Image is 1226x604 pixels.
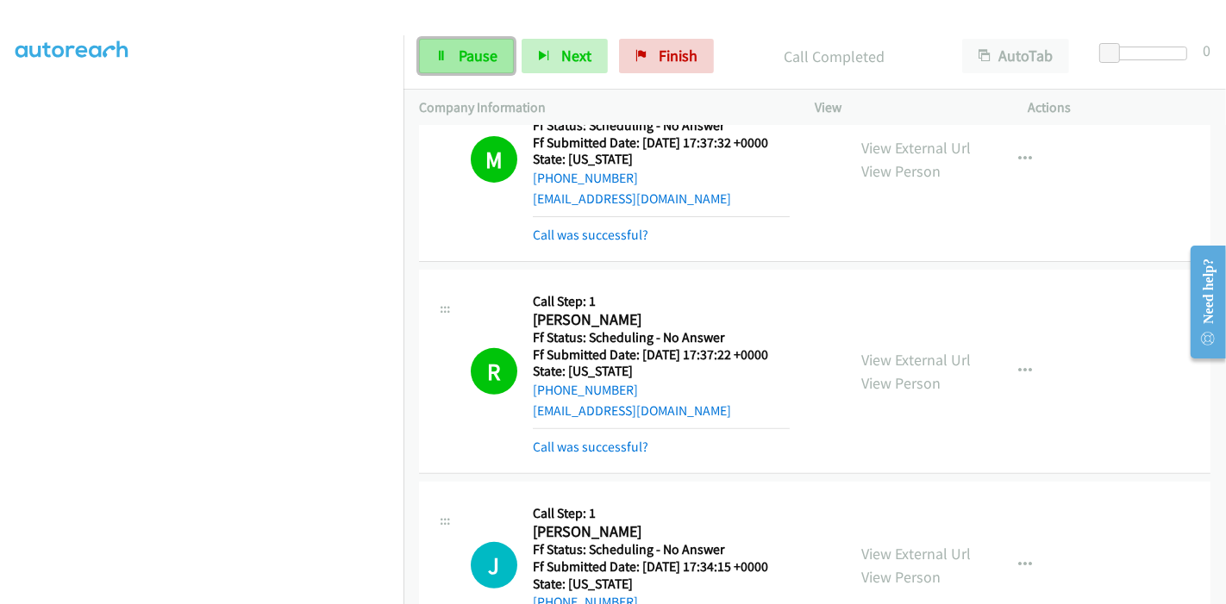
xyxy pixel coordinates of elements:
a: Call was successful? [533,439,648,455]
iframe: Resource Center [1177,234,1226,370]
a: Pause [419,39,514,73]
button: Next [522,39,608,73]
h5: State: [US_STATE] [533,576,790,593]
a: Finish [619,39,714,73]
h5: Ff Status: Scheduling - No Answer [533,117,790,134]
h5: State: [US_STATE] [533,151,790,168]
p: View [815,97,998,118]
a: View External Url [861,350,971,370]
h2: [PERSON_NAME] [533,522,790,542]
div: 0 [1203,39,1210,62]
h5: Call Step: 1 [533,505,790,522]
a: View Person [861,373,941,393]
h1: R [471,348,517,395]
a: View External Url [861,544,971,564]
a: [PHONE_NUMBER] [533,170,638,186]
p: Company Information [419,97,784,118]
h5: Ff Submitted Date: [DATE] 17:34:15 +0000 [533,558,790,576]
h1: J [471,542,517,588]
span: Next [561,46,591,65]
span: Finish [659,46,697,65]
button: AutoTab [962,39,1069,73]
h5: Call Step: 1 [533,293,790,310]
a: View Person [861,567,941,587]
a: [PHONE_NUMBER] [533,382,638,398]
h5: Ff Submitted Date: [DATE] 17:37:22 +0000 [533,346,790,364]
h5: State: [US_STATE] [533,363,790,380]
a: [EMAIL_ADDRESS][DOMAIN_NAME] [533,190,731,207]
h5: Ff Submitted Date: [DATE] 17:37:32 +0000 [533,134,790,152]
a: Call was successful? [533,227,648,243]
h1: M [471,136,517,183]
span: Pause [459,46,497,65]
a: View External Url [861,138,971,158]
p: Actions [1029,97,1211,118]
a: [EMAIL_ADDRESS][DOMAIN_NAME] [533,402,731,419]
div: Delay between calls (in seconds) [1108,47,1187,60]
h5: Ff Status: Scheduling - No Answer [533,329,790,346]
a: View Person [861,161,941,181]
h5: Ff Status: Scheduling - No Answer [533,541,790,558]
div: The call is yet to be attempted [471,542,517,588]
p: Call Completed [737,45,931,68]
h2: [PERSON_NAME] [533,310,790,330]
